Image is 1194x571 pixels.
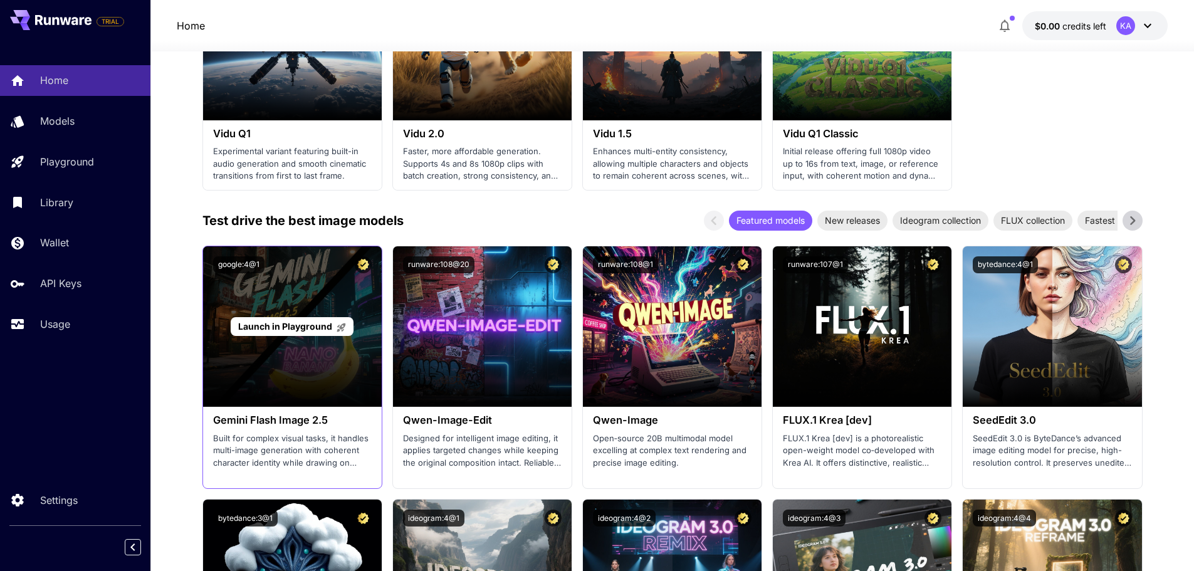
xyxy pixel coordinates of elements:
[40,235,69,250] p: Wallet
[213,256,264,273] button: google:4@1
[355,510,372,526] button: Certified Model – Vetted for best performance and includes a commercial license.
[973,432,1131,469] p: SeedEdit 3.0 is ByteDance’s advanced image editing model for precise, high-resolution control. It...
[817,211,888,231] div: New releases
[963,246,1141,407] img: alt
[893,214,988,227] span: Ideogram collection
[40,113,75,128] p: Models
[1022,11,1168,40] button: $0.00KA
[783,256,848,273] button: runware:107@1
[403,145,562,182] p: Faster, more affordable generation. Supports 4s and 8s 1080p clips with batch creation, strong co...
[1077,211,1155,231] div: Fastest models
[40,154,94,169] p: Playground
[40,317,70,332] p: Usage
[403,414,562,426] h3: Qwen-Image-Edit
[125,539,141,555] button: Collapse sidebar
[973,414,1131,426] h3: SeedEdit 3.0
[213,510,278,526] button: bytedance:3@1
[593,128,751,140] h3: Vidu 1.5
[783,510,846,526] button: ideogram:4@3
[593,510,656,526] button: ideogram:4@2
[403,128,562,140] h3: Vidu 2.0
[583,246,762,407] img: alt
[177,18,205,33] nav: breadcrumb
[973,256,1038,273] button: bytedance:4@1
[783,128,941,140] h3: Vidu Q1 Classic
[924,256,941,273] button: Certified Model – Vetted for best performance and includes a commercial license.
[1116,16,1135,35] div: KA
[403,432,562,469] p: Designed for intelligent image editing, it applies targeted changes while keeping the original co...
[238,321,332,332] span: Launch in Playground
[593,145,751,182] p: Enhances multi-entity consistency, allowing multiple characters and objects to remain coherent ac...
[729,214,812,227] span: Featured models
[403,510,464,526] button: ideogram:4@1
[735,510,751,526] button: Certified Model – Vetted for best performance and includes a commercial license.
[817,214,888,227] span: New releases
[593,414,751,426] h3: Qwen-Image
[1115,510,1132,526] button: Certified Model – Vetted for best performance and includes a commercial license.
[924,510,941,526] button: Certified Model – Vetted for best performance and includes a commercial license.
[545,256,562,273] button: Certified Model – Vetted for best performance and includes a commercial license.
[783,145,941,182] p: Initial release offering full 1080p video up to 16s from text, image, or reference input, with co...
[993,211,1072,231] div: FLUX collection
[355,256,372,273] button: Certified Model – Vetted for best performance and includes a commercial license.
[783,414,941,426] h3: FLUX.1 Krea [dev]
[40,493,78,508] p: Settings
[40,73,68,88] p: Home
[773,246,951,407] img: alt
[403,256,474,273] button: runware:108@20
[545,510,562,526] button: Certified Model – Vetted for best performance and includes a commercial license.
[1035,21,1062,31] span: $0.00
[213,432,372,469] p: Built for complex visual tasks, it handles multi-image generation with coherent character identit...
[393,246,572,407] img: alt
[202,211,404,230] p: Test drive the best image models
[729,211,812,231] div: Featured models
[1077,214,1155,227] span: Fastest models
[97,14,124,29] span: Add your payment card to enable full platform functionality.
[213,128,372,140] h3: Vidu Q1
[735,256,751,273] button: Certified Model – Vetted for best performance and includes a commercial license.
[1062,21,1106,31] span: credits left
[593,256,658,273] button: runware:108@1
[213,145,372,182] p: Experimental variant featuring built-in audio generation and smooth cinematic transitions from fi...
[97,17,123,26] span: TRIAL
[993,214,1072,227] span: FLUX collection
[40,195,73,210] p: Library
[1035,19,1106,33] div: $0.00
[40,276,81,291] p: API Keys
[213,414,372,426] h3: Gemini Flash Image 2.5
[1115,256,1132,273] button: Certified Model – Vetted for best performance and includes a commercial license.
[973,510,1036,526] button: ideogram:4@4
[231,317,353,337] a: Launch in Playground
[177,18,205,33] a: Home
[783,432,941,469] p: FLUX.1 Krea [dev] is a photorealistic open-weight model co‑developed with Krea AI. It offers dist...
[593,432,751,469] p: Open‑source 20B multimodal model excelling at complex text rendering and precise image editing.
[134,536,150,558] div: Collapse sidebar
[893,211,988,231] div: Ideogram collection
